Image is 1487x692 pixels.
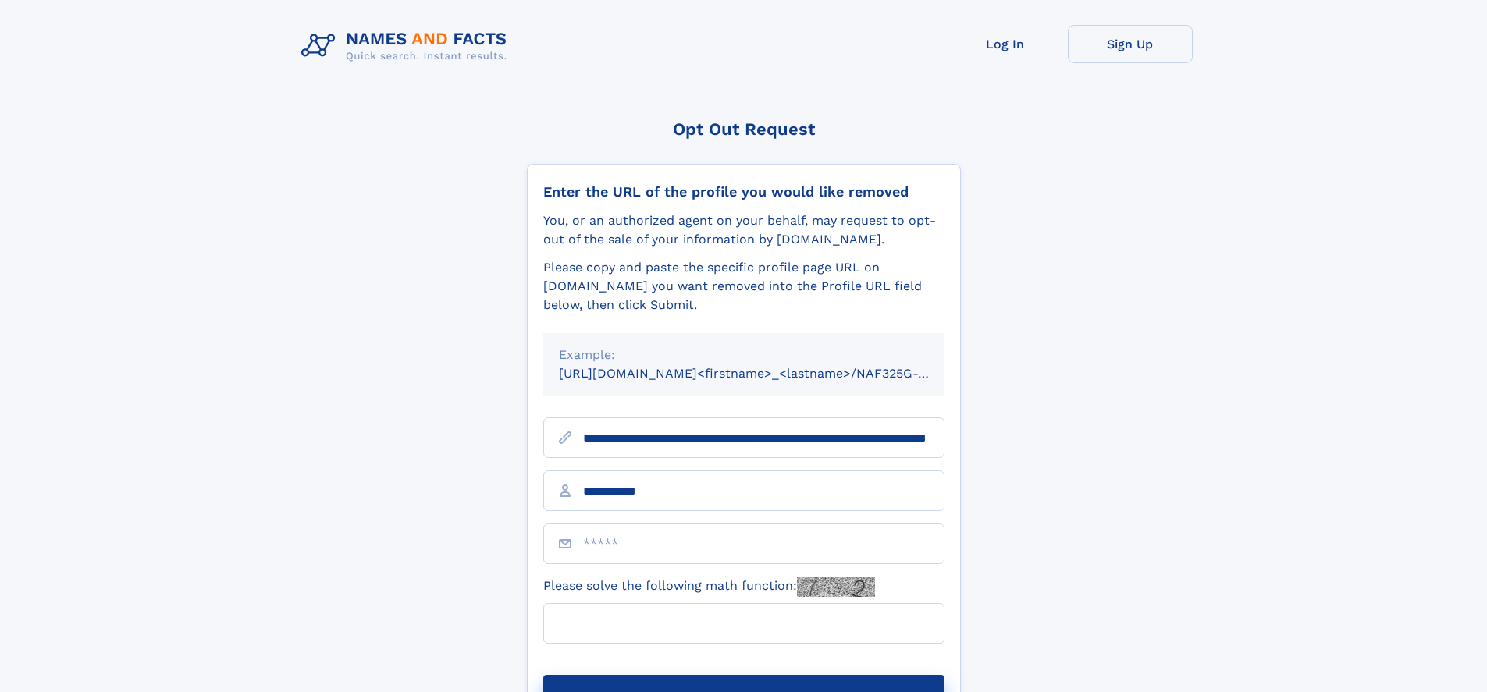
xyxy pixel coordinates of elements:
div: Opt Out Request [527,119,961,139]
div: You, or an authorized agent on your behalf, may request to opt-out of the sale of your informatio... [543,211,944,249]
small: [URL][DOMAIN_NAME]<firstname>_<lastname>/NAF325G-xxxxxxxx [559,366,974,381]
a: Sign Up [1068,25,1193,63]
a: Log In [943,25,1068,63]
div: Enter the URL of the profile you would like removed [543,183,944,201]
img: Logo Names and Facts [295,25,520,67]
div: Please copy and paste the specific profile page URL on [DOMAIN_NAME] you want removed into the Pr... [543,258,944,314]
div: Example: [559,346,929,364]
label: Please solve the following math function: [543,577,875,597]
